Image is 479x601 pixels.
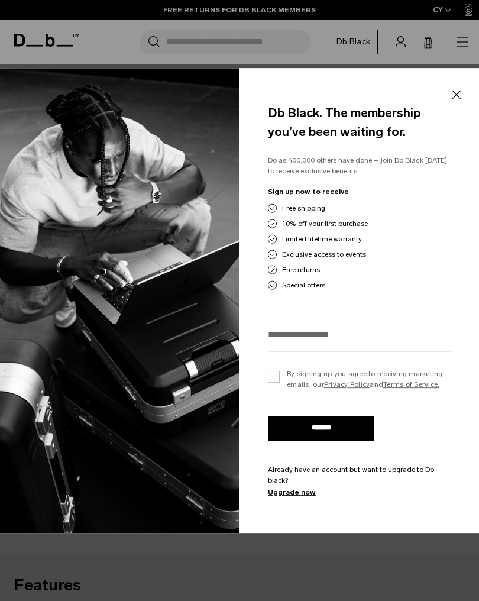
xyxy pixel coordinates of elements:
span: 10% off your first purchase [282,218,368,229]
span: Special offers [282,280,325,290]
a: Terms of Service. [383,380,439,389]
span: Free returns [282,264,320,275]
a: Privacy Policy [324,380,370,389]
span: Limited lifetime warranty [282,234,362,244]
label: By signing up you agree to receiving marketing emails, our and [268,369,451,390]
p: Do as 400,000 others have done – join Db Black [DATE] to receive exclusive benefits. [268,155,451,177]
p: Already have an account but want to upgrade to Db black? [268,464,451,486]
a: Upgrade now [268,487,451,497]
span: Free shipping [282,203,325,214]
h4: Db Black. The membership you’ve been waiting for. [268,104,451,141]
p: Sign up now to receive [268,186,451,197]
span: Exclusive access to events [282,249,366,260]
